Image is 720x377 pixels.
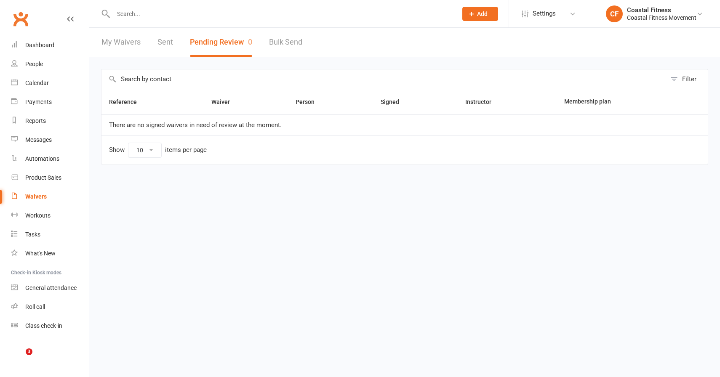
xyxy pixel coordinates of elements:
[25,303,45,310] div: Roll call
[157,28,173,57] a: Sent
[25,80,49,86] div: Calendar
[11,55,89,74] a: People
[26,348,32,355] span: 3
[25,136,52,143] div: Messages
[11,316,89,335] a: Class kiosk mode
[165,146,207,154] div: items per page
[25,155,59,162] div: Automations
[11,244,89,263] a: What's New
[627,14,696,21] div: Coastal Fitness Movement
[533,4,556,23] span: Settings
[465,97,501,107] button: Instructor
[381,97,408,107] button: Signed
[11,168,89,187] a: Product Sales
[11,297,89,316] a: Roll call
[11,279,89,297] a: General attendance kiosk mode
[477,11,488,17] span: Add
[25,284,77,291] div: General attendance
[11,206,89,225] a: Workouts
[25,212,51,219] div: Workouts
[109,143,207,158] div: Show
[606,5,623,22] div: CF
[211,97,239,107] button: Waiver
[190,28,252,57] button: Pending Review0
[101,114,708,135] td: There are no signed waivers in need of review at the moment.
[465,98,501,105] span: Instructor
[25,42,54,48] div: Dashboard
[11,36,89,55] a: Dashboard
[25,174,61,181] div: Product Sales
[11,130,89,149] a: Messages
[462,7,498,21] button: Add
[296,98,324,105] span: Person
[25,61,43,67] div: People
[25,250,56,257] div: What's New
[296,97,324,107] button: Person
[666,69,708,89] button: Filter
[11,112,89,130] a: Reports
[248,37,252,46] span: 0
[25,98,52,105] div: Payments
[269,28,302,57] a: Bulk Send
[101,69,666,89] input: Search by contact
[11,74,89,93] a: Calendar
[111,8,451,20] input: Search...
[8,348,29,369] iframe: Intercom live chat
[109,97,146,107] button: Reference
[11,149,89,168] a: Automations
[10,8,31,29] a: Clubworx
[25,117,46,124] div: Reports
[11,225,89,244] a: Tasks
[381,98,408,105] span: Signed
[25,322,62,329] div: Class check-in
[109,98,146,105] span: Reference
[101,28,141,57] a: My Waivers
[682,74,696,84] div: Filter
[11,93,89,112] a: Payments
[11,187,89,206] a: Waivers
[627,6,696,14] div: Coastal Fitness
[25,193,47,200] div: Waivers
[25,231,40,238] div: Tasks
[557,89,678,114] th: Membership plan
[211,98,239,105] span: Waiver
